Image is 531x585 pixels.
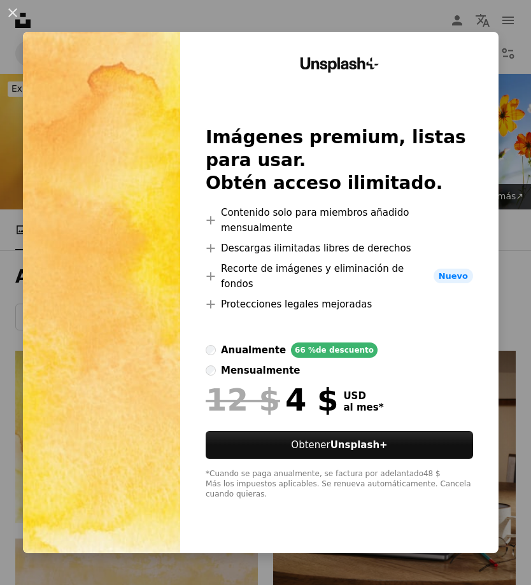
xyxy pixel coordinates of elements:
[206,241,473,256] li: Descargas ilimitadas libres de derechos
[343,390,383,402] span: USD
[206,383,338,416] div: 4 $
[206,205,473,236] li: Contenido solo para miembros añadido mensualmente
[330,439,388,451] strong: Unsplash+
[206,469,473,500] div: *Cuando se paga anualmente, se factura por adelantado 48 $ Más los impuestos aplicables. Se renue...
[221,342,286,358] div: anualmente
[206,383,280,416] span: 12 $
[343,402,383,413] span: al mes *
[206,126,473,195] h2: Imágenes premium, listas para usar. Obtén acceso ilimitado.
[206,261,473,292] li: Recorte de imágenes y eliminación de fondos
[206,365,216,376] input: mensualmente
[206,345,216,355] input: anualmente66 %de descuento
[291,342,378,358] div: 66 % de descuento
[206,297,473,312] li: Protecciones legales mejoradas
[206,431,473,459] button: ObtenerUnsplash+
[221,363,300,378] div: mensualmente
[434,269,473,284] span: Nuevo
